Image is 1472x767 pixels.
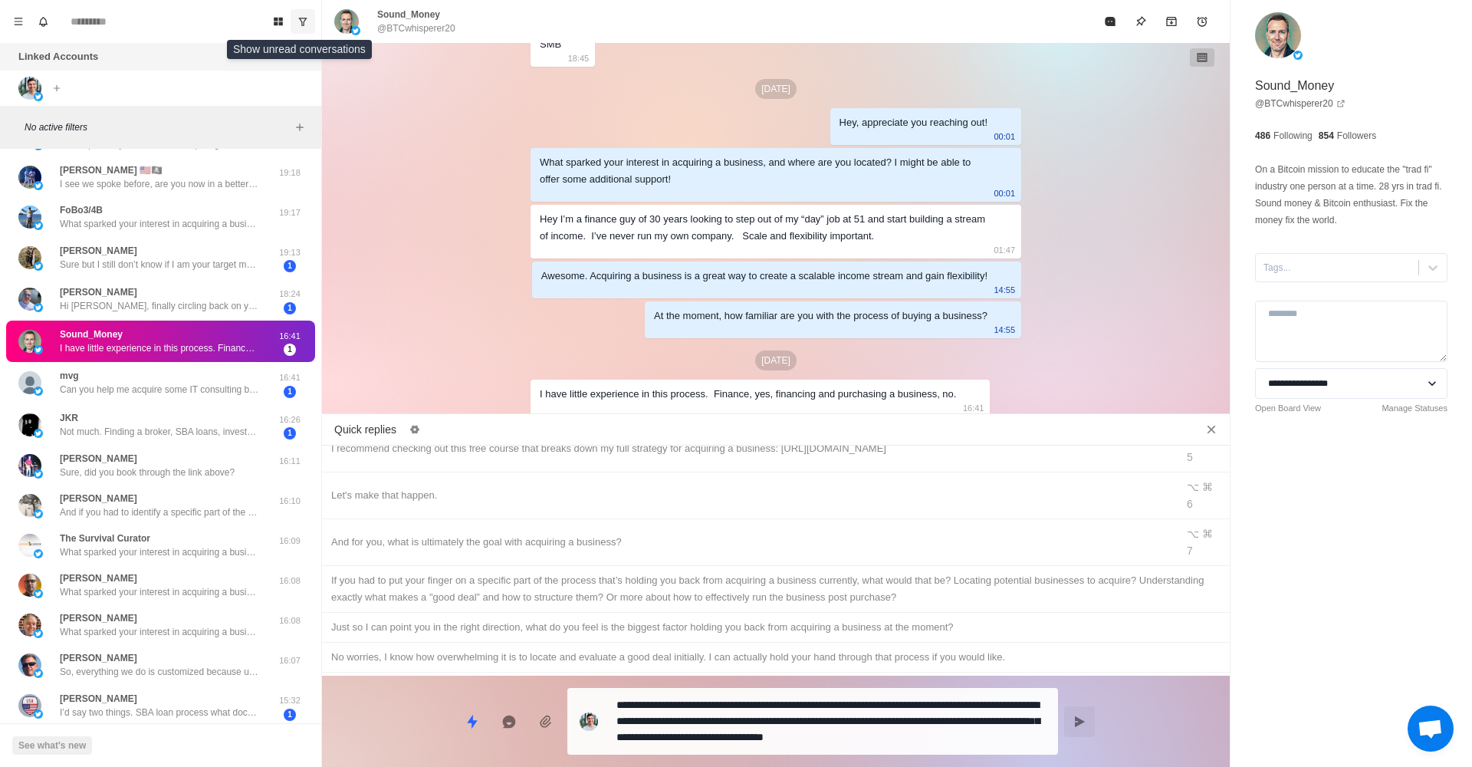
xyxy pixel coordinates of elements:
[34,345,43,354] img: picture
[1064,706,1095,737] button: Send message
[60,651,137,665] p: [PERSON_NAME]
[568,50,590,67] p: 18:45
[284,709,296,721] span: 1
[18,246,41,269] img: picture
[34,629,43,638] img: picture
[60,341,259,355] p: I have little experience in this process. Finance, yes, financing and purchasing a business, no.
[60,585,259,599] p: What sparked your interest in acquiring a business, and where are you located? I might be able to...
[18,166,41,189] img: picture
[18,574,41,597] img: picture
[60,383,259,397] p: Can you help me acquire some IT consulting business with good cash flow
[457,706,488,737] button: Quick replies
[540,36,561,53] div: SMB
[18,494,41,517] img: picture
[60,217,259,231] p: What sparked your interest in acquiring a business, and where are you located? I might be able to...
[60,244,137,258] p: [PERSON_NAME]
[34,303,43,312] img: picture
[994,281,1015,298] p: 14:55
[331,619,1221,636] div: Just so I can point you in the right direction, what do you feel is the biggest factor holding yo...
[60,299,259,313] p: Hi [PERSON_NAME], finally circling back on your question. Biggest thing I’d say is buying a busin...
[271,288,309,301] p: 18:24
[34,669,43,678] img: picture
[291,9,315,34] button: Show unread conversations
[1199,417,1224,442] button: Close quick replies
[60,452,137,466] p: [PERSON_NAME]
[18,454,41,477] img: picture
[531,706,561,737] button: Add media
[377,21,455,35] p: @BTCwhisperer20
[331,649,1221,666] div: No worries, I know how overwhelming it is to locate and evaluate a good deal initially. I can act...
[60,545,259,559] p: What sparked your interest in acquiring a business, and where are you located? I might be able to...
[284,386,296,398] span: 1
[331,487,1167,504] div: Let's make that happen.
[1156,6,1187,37] button: Archive
[18,694,41,717] img: picture
[34,181,43,190] img: picture
[271,694,309,707] p: 15:32
[963,400,984,416] p: 16:41
[60,505,259,519] p: And if you had to identify a specific part of the business acquisition process where you currentl...
[1125,6,1156,37] button: Pin
[18,288,41,311] img: picture
[377,8,440,21] p: Sound_Money
[18,653,41,676] img: picture
[271,495,309,508] p: 16:10
[994,321,1015,338] p: 14:55
[31,9,55,34] button: Notifications
[494,706,524,737] button: Reply with AI
[60,706,259,719] p: I’d say two things. SBA loan process what documents I need to gather, requirements, LLC / busines...
[60,369,79,383] p: mvg
[34,709,43,719] img: picture
[331,534,1167,551] div: And for you, what is ultimately the goal with acquiring a business?
[18,206,41,229] img: picture
[331,572,1221,606] div: If you had to put your finger on a specific part of the process that’s holding you back from acqu...
[60,532,150,545] p: The Survival Curator
[1319,129,1334,143] p: 854
[34,92,43,101] img: picture
[60,163,163,177] p: [PERSON_NAME] 🇺🇸🏴‍☠️
[18,330,41,353] img: picture
[6,9,31,34] button: Menu
[1187,479,1221,512] div: ⌥ ⌘ 6
[12,736,92,755] button: See what's new
[271,654,309,667] p: 16:07
[271,455,309,468] p: 16:11
[540,154,987,188] div: What sparked your interest in acquiring a business, and where are you located? I might be able to...
[1187,6,1217,37] button: Add reminder
[60,425,259,439] p: Not much. Finding a broker, SBA loans, investors. [PERSON_NAME] recommended [PERSON_NAME]’s work.
[755,79,797,99] p: [DATE]
[18,49,98,64] p: Linked Accounts
[60,665,259,679] p: So, everything we do is customized because ultimately everyone is in different situations and is ...
[1293,51,1303,60] img: picture
[1255,402,1321,415] a: Open Board View
[60,571,137,585] p: [PERSON_NAME]
[60,692,137,706] p: [PERSON_NAME]
[1408,706,1454,752] div: Open chat
[34,429,43,438] img: picture
[541,268,987,285] div: Awesome. Acquiring a business is a great way to create a scalable income stream and gain flexibil...
[284,302,296,314] span: 1
[18,371,41,394] img: picture
[755,351,797,370] p: [DATE]
[271,535,309,548] p: 16:09
[60,411,78,425] p: JKR
[271,246,309,259] p: 19:13
[60,328,123,341] p: Sound_Money
[1273,129,1313,143] p: Following
[18,614,41,637] img: picture
[284,427,296,439] span: 1
[25,120,291,134] p: No active filters
[540,211,987,245] div: Hey I’m a finance guy of 30 years looking to step out of my “day” job at 51 and start building a ...
[1095,6,1125,37] button: Mark as read
[60,625,259,639] p: What sparked your interest in acquiring a business, and where are you located? I might be able to...
[1255,12,1301,58] img: picture
[60,258,259,272] p: Sure but I still don’t know if I am your target market… I am looking for someone to help me find ...
[540,386,956,403] div: I have little experience in this process. Finance, yes, financing and purchasing a business, no.
[271,166,309,179] p: 19:18
[271,371,309,384] p: 16:41
[1255,77,1334,95] p: Sound_Money
[580,713,598,731] img: picture
[34,387,43,396] img: picture
[60,466,235,479] p: Sure, did you book through the link above?
[60,203,103,217] p: FoBo3/4B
